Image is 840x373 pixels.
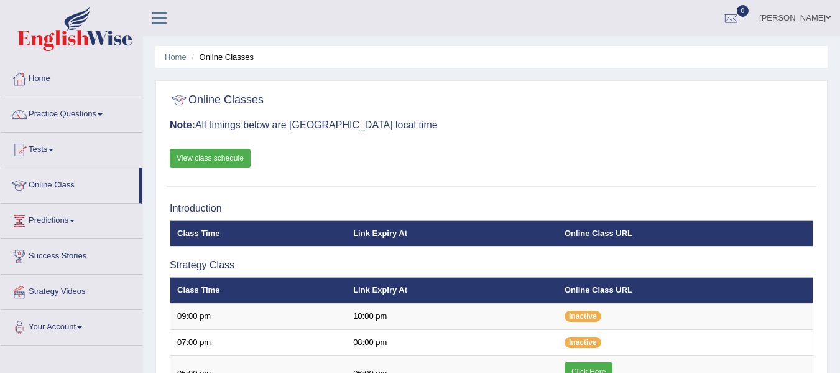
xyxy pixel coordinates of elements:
[1,204,142,235] a: Predictions
[737,5,749,17] span: 0
[1,310,142,341] a: Your Account
[1,62,142,93] a: Home
[558,277,813,303] th: Online Class URL
[565,311,601,322] span: Inactive
[565,337,601,348] span: Inactive
[1,97,142,128] a: Practice Questions
[558,220,813,247] th: Online Class URL
[170,329,347,356] td: 07:00 pm
[170,303,347,329] td: 09:00 pm
[1,168,139,199] a: Online Class
[170,149,251,168] a: View class schedule
[170,120,813,131] h3: All timings below are [GEOGRAPHIC_DATA] local time
[170,91,264,110] h2: Online Classes
[346,220,558,247] th: Link Expiry At
[1,275,142,306] a: Strategy Videos
[346,329,558,356] td: 08:00 pm
[346,303,558,329] td: 10:00 pm
[170,203,813,214] h3: Introduction
[1,239,142,270] a: Success Stories
[170,120,195,130] b: Note:
[170,277,347,303] th: Class Time
[165,52,187,62] a: Home
[1,133,142,164] a: Tests
[188,51,254,63] li: Online Classes
[346,277,558,303] th: Link Expiry At
[170,260,813,271] h3: Strategy Class
[170,220,347,247] th: Class Time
